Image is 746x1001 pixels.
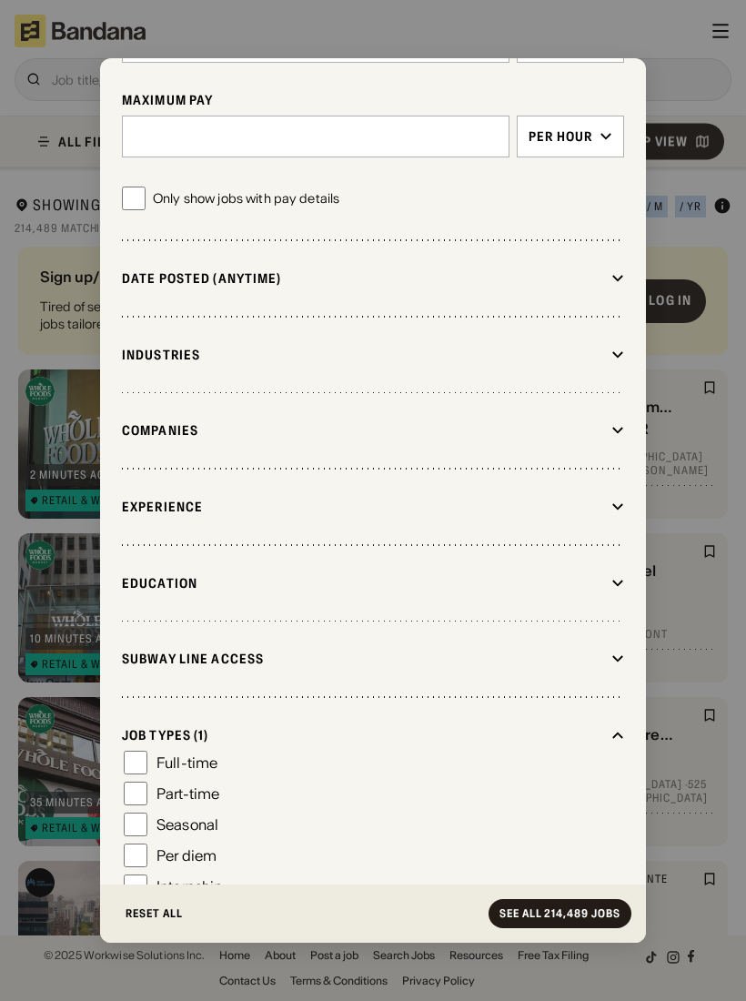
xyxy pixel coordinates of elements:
div: Per diem [156,848,217,863]
div: Job Types (1) [122,727,604,743]
div: Per hour [529,128,592,145]
div: Experience [122,499,604,515]
div: Companies [122,422,604,439]
div: Only show jobs with pay details [153,190,339,208]
div: Internship [156,879,224,894]
div: Education [122,575,604,591]
div: Subway Line Access [122,651,604,667]
div: See all 214,489 jobs [499,908,620,919]
div: Seasonal [156,817,218,832]
div: Part-time [156,786,219,801]
div: Industries [122,347,604,363]
div: Full-time [156,755,217,770]
div: Date Posted (Anytime) [122,270,604,287]
div: Maximum Pay [122,92,624,108]
div: Reset All [126,908,183,919]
